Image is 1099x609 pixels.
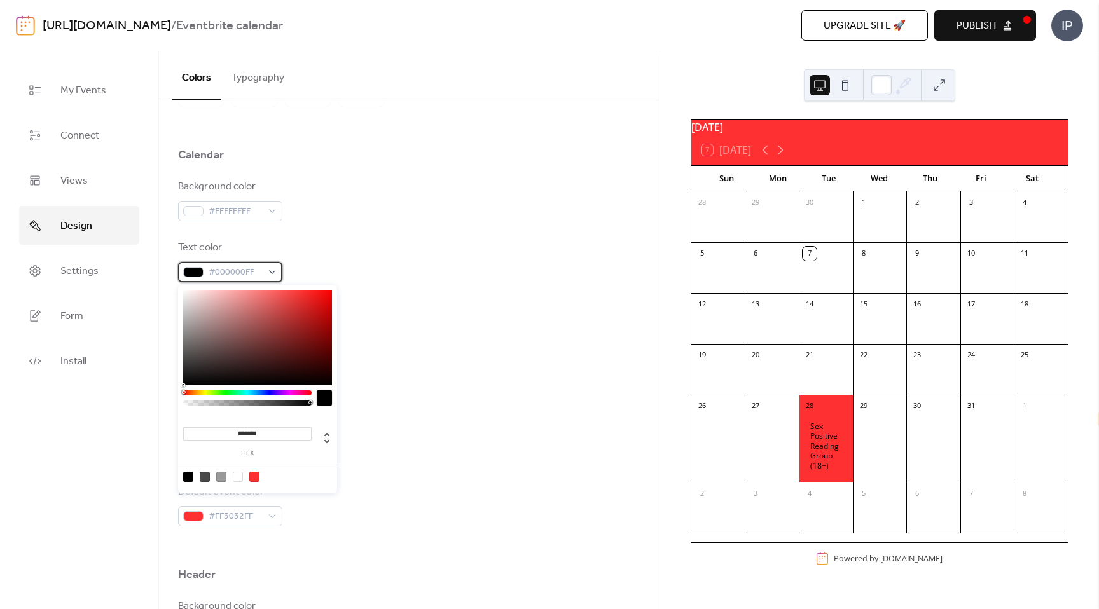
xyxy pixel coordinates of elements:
div: Sat [1007,166,1058,191]
div: 7 [803,247,817,261]
div: rgb(74, 74, 74) [200,472,210,482]
div: 29 [749,196,763,210]
div: 8 [857,247,871,261]
div: 14 [803,298,817,311]
div: Sex Positive Reading Group (18+) [810,421,848,471]
div: 17 [964,298,978,311]
div: 19 [695,348,709,362]
a: Views [19,161,139,200]
div: 3 [749,486,763,500]
b: / [171,14,176,38]
span: Form [60,306,83,326]
div: Powered by [834,553,943,564]
div: 13 [749,298,763,311]
div: 26 [695,399,709,413]
a: Connect [19,116,139,154]
div: 24 [964,348,978,362]
div: 5 [857,486,871,500]
button: Colors [172,51,221,100]
span: #000000FF [209,265,262,280]
a: [URL][DOMAIN_NAME] [43,14,171,38]
div: rgb(255, 48, 50) [249,472,259,482]
div: 23 [910,348,924,362]
b: Eventbrite calendar [176,14,283,38]
div: 11 [1018,247,1032,261]
div: Wed [854,166,905,191]
button: Upgrade site 🚀 [801,10,928,41]
span: My Events [60,81,106,100]
div: Default event color [178,484,280,500]
div: Background color [178,179,280,195]
div: Sex Positive Reading Group (18+) [799,421,853,471]
div: 25 [1018,348,1032,362]
div: 7 [964,486,978,500]
div: 2 [910,196,924,210]
span: Settings [60,261,99,281]
a: Design [19,206,139,245]
div: rgb(0, 0, 0) [183,472,193,482]
div: 31 [964,399,978,413]
a: My Events [19,71,139,109]
div: Fri [956,166,1007,191]
div: 8 [1018,486,1032,500]
button: Typography [221,51,294,99]
div: 6 [910,486,924,500]
div: 29 [857,399,871,413]
div: 10 [964,247,978,261]
a: [DOMAIN_NAME] [880,553,943,564]
div: 22 [857,348,871,362]
div: 16 [910,298,924,311]
span: #FF3032FF [209,509,262,524]
div: 6 [749,247,763,261]
div: 4 [803,486,817,500]
label: hex [183,450,312,457]
button: Publish [934,10,1036,41]
div: 1 [1018,399,1032,413]
div: Mon [752,166,803,191]
a: Settings [19,251,139,290]
div: 2 [695,486,709,500]
div: Thu [905,166,956,191]
span: Connect [60,126,99,146]
div: rgb(153, 153, 153) [216,472,226,482]
a: Form [19,296,139,335]
span: Design [60,216,92,236]
span: #FFFFFFFF [209,204,262,219]
div: [DATE] [691,120,1068,135]
img: logo [16,15,35,36]
div: 21 [803,348,817,362]
div: 28 [695,196,709,210]
div: 15 [857,298,871,311]
div: Tue [803,166,854,191]
div: 28 [803,399,817,413]
div: Sun [702,166,752,191]
div: 18 [1018,298,1032,311]
span: Views [60,171,88,191]
div: Calendar [178,147,224,163]
span: Install [60,352,86,371]
div: 3 [964,196,978,210]
div: rgb(255, 255, 255) [233,472,243,482]
div: 4 [1018,196,1032,210]
span: Upgrade site 🚀 [824,18,906,34]
div: Text color [178,240,280,256]
div: 27 [749,399,763,413]
span: Publish [957,18,996,34]
div: 12 [695,298,709,311]
div: 30 [803,196,817,210]
div: 9 [910,247,924,261]
div: 5 [695,247,709,261]
div: 30 [910,399,924,413]
a: Install [19,341,139,380]
div: IP [1051,10,1083,41]
div: Header [178,567,216,582]
div: 1 [857,196,871,210]
div: 20 [749,348,763,362]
